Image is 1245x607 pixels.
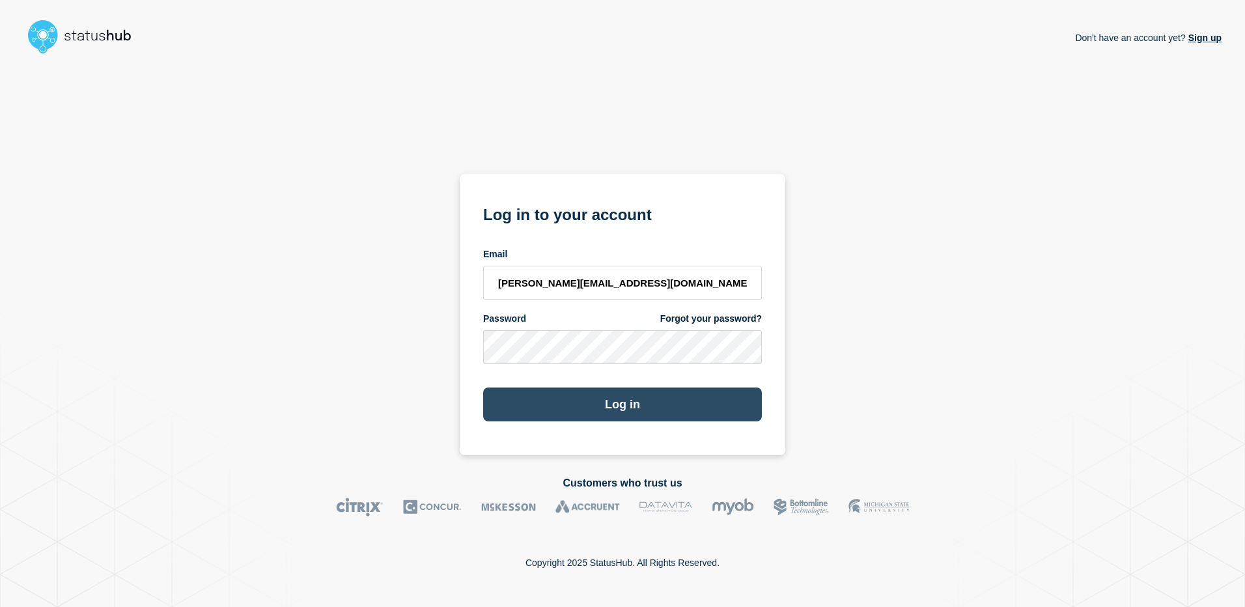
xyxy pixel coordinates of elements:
img: DataVita logo [639,498,692,516]
img: Citrix logo [336,498,384,516]
img: Concur logo [403,498,462,516]
img: McKesson logo [481,498,536,516]
button: Log in [483,388,762,421]
input: email input [483,266,762,300]
img: Bottomline logo [774,498,829,516]
img: myob logo [712,498,754,516]
p: Don't have an account yet? [1075,22,1222,53]
a: Sign up [1186,33,1222,43]
a: Forgot your password? [660,313,762,325]
h1: Log in to your account [483,201,762,225]
h2: Customers who trust us [23,477,1222,489]
p: Copyright 2025 StatusHub. All Rights Reserved. [525,558,720,568]
img: Accruent logo [555,498,620,516]
span: Password [483,313,526,325]
img: StatusHub logo [23,16,147,57]
input: password input [483,330,762,364]
span: Email [483,248,507,261]
img: MSU logo [848,498,909,516]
